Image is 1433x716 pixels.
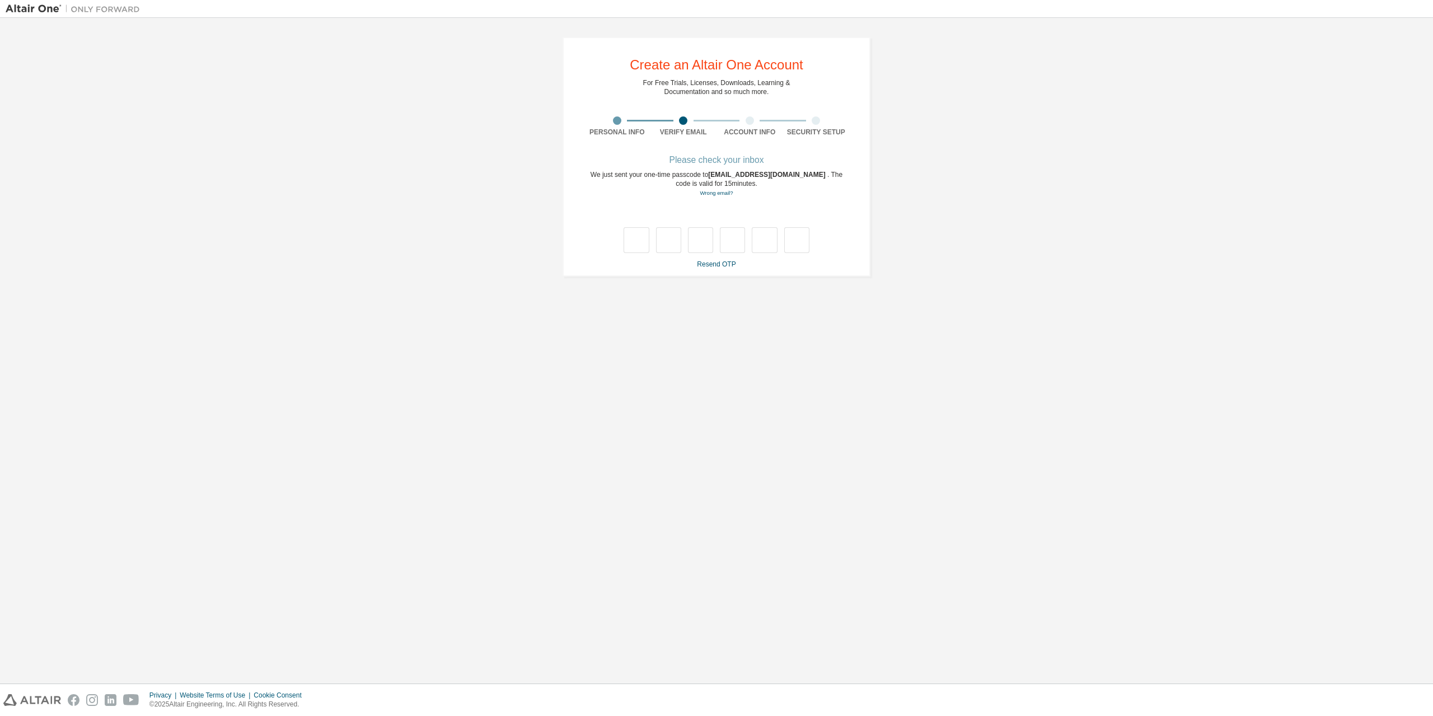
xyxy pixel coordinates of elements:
[254,691,308,700] div: Cookie Consent
[86,694,98,706] img: instagram.svg
[584,128,650,137] div: Personal Info
[700,190,733,196] a: Go back to the registration form
[180,691,254,700] div: Website Terms of Use
[697,260,736,268] a: Resend OTP
[716,128,783,137] div: Account Info
[708,171,827,179] span: [EMAIL_ADDRESS][DOMAIN_NAME]
[149,700,308,709] p: © 2025 Altair Engineering, Inc. All Rights Reserved.
[630,58,803,72] div: Create an Altair One Account
[6,3,146,15] img: Altair One
[783,128,850,137] div: Security Setup
[123,694,139,706] img: youtube.svg
[105,694,116,706] img: linkedin.svg
[584,170,849,198] div: We just sent your one-time passcode to . The code is valid for 15 minutes.
[68,694,79,706] img: facebook.svg
[149,691,180,700] div: Privacy
[3,694,61,706] img: altair_logo.svg
[643,78,790,96] div: For Free Trials, Licenses, Downloads, Learning & Documentation and so much more.
[650,128,717,137] div: Verify Email
[584,157,849,163] div: Please check your inbox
